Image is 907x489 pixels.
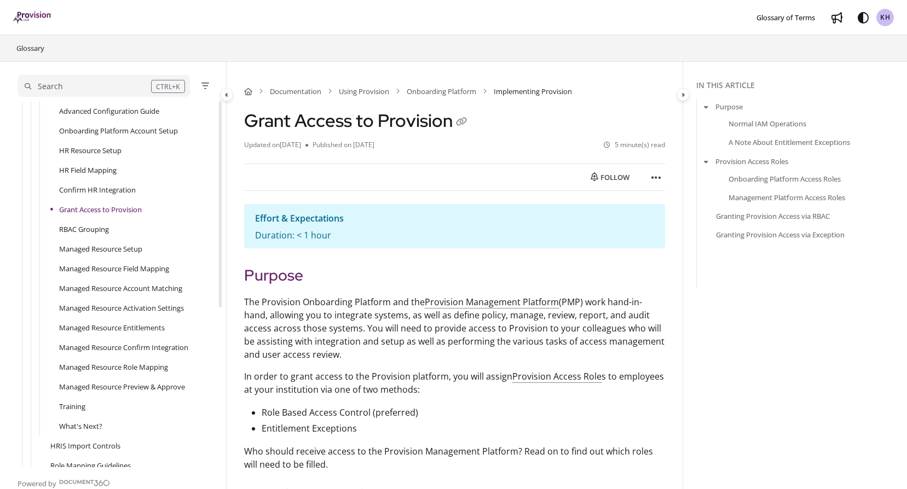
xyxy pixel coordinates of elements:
[244,445,665,471] p: Who should receive access to the Provision Management Platform? Read on to find out which roles w...
[407,86,476,97] a: Onboarding Platform
[59,263,169,274] a: Managed Resource Field Mapping
[59,381,185,392] a: Managed Resource Preview & Approve
[151,80,185,93] div: CTRL+K
[729,191,845,202] a: Management Platform Access Roles
[756,13,815,22] span: Glossary of Terms
[453,114,470,131] button: Copy link of Grant Access to Provision
[262,405,665,421] p: Role Based Access Control (preferred)
[59,302,184,313] a: Managed Resource Activation Settings
[425,296,559,308] span: Provision Management Platform
[604,140,665,150] li: 5 minute(s) read
[729,173,841,184] a: Onboarding Platform Access Roles
[59,243,142,254] a: Managed Resource Setup
[244,264,665,287] h2: Purpose
[18,75,190,97] button: Search
[729,118,806,129] a: Normal IAM Operations
[244,110,470,131] h1: Grant Access to Provision
[854,9,872,26] button: Theme options
[716,229,845,240] a: Granting Provision Access via Exception
[50,440,120,451] a: HRIS Import Controls
[270,86,321,97] a: Documentation
[701,155,711,167] button: arrow
[716,211,830,222] a: Granting Provision Access via RBAC
[59,204,142,215] a: Grant Access to Provision
[59,322,165,333] a: Managed Resource Entitlements
[59,362,168,372] a: Managed Resource Role Mapping
[876,9,894,26] button: KH
[339,86,389,97] a: Using Provision
[59,401,85,412] a: Training
[262,421,665,436] p: Entitlement Exceptions
[59,283,182,294] a: Managed Resource Account Matching
[715,101,743,112] a: Purpose
[18,478,56,489] span: Powered by
[255,211,654,226] p: Effort & Expectations
[244,295,665,361] p: The Provision Onboarding Platform and the (PMP) work hand-in-hand, allowing you to integrate syst...
[255,229,654,242] p: Duration: < 1 hour
[59,165,117,176] a: HR Field Mapping
[18,476,110,489] a: Powered by Document360 - opens in a new tab
[15,42,45,55] a: Glossary
[729,137,850,148] a: A Note About Entitlement Exceptions
[220,88,233,101] button: Category toggle
[59,342,188,353] a: Managed Resource Confirm Integration
[13,11,52,24] img: brand logo
[512,370,602,383] span: Provision Access Role
[59,145,122,156] a: HR Resource Setup
[715,156,788,167] a: Provision Access Roles
[696,79,903,91] div: In this article
[648,168,665,186] button: Article more options
[244,86,252,97] a: Home
[38,80,63,92] div: Search
[59,421,102,432] a: What's Next?
[701,101,711,113] button: arrow
[199,79,212,92] button: Filter
[59,184,136,195] a: Confirm HR Integration
[677,88,690,101] button: Category toggle
[828,9,846,26] a: Whats new
[59,224,109,235] a: RBAC Grouping
[244,370,665,396] p: In order to grant access to the Provision platform, you will assign s to employees at your instit...
[244,140,305,150] li: Updated on [DATE]
[59,125,178,136] a: Onboarding Platform Account Setup
[59,106,159,117] a: Advanced Configuration Guide
[581,168,639,186] button: Follow
[305,140,374,150] li: Published on [DATE]
[494,86,572,97] span: Implementing Provision
[13,11,52,24] a: Project logo
[59,480,110,486] img: Document360
[880,13,891,23] span: KH
[50,460,131,471] a: Role Mapping Guidelines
